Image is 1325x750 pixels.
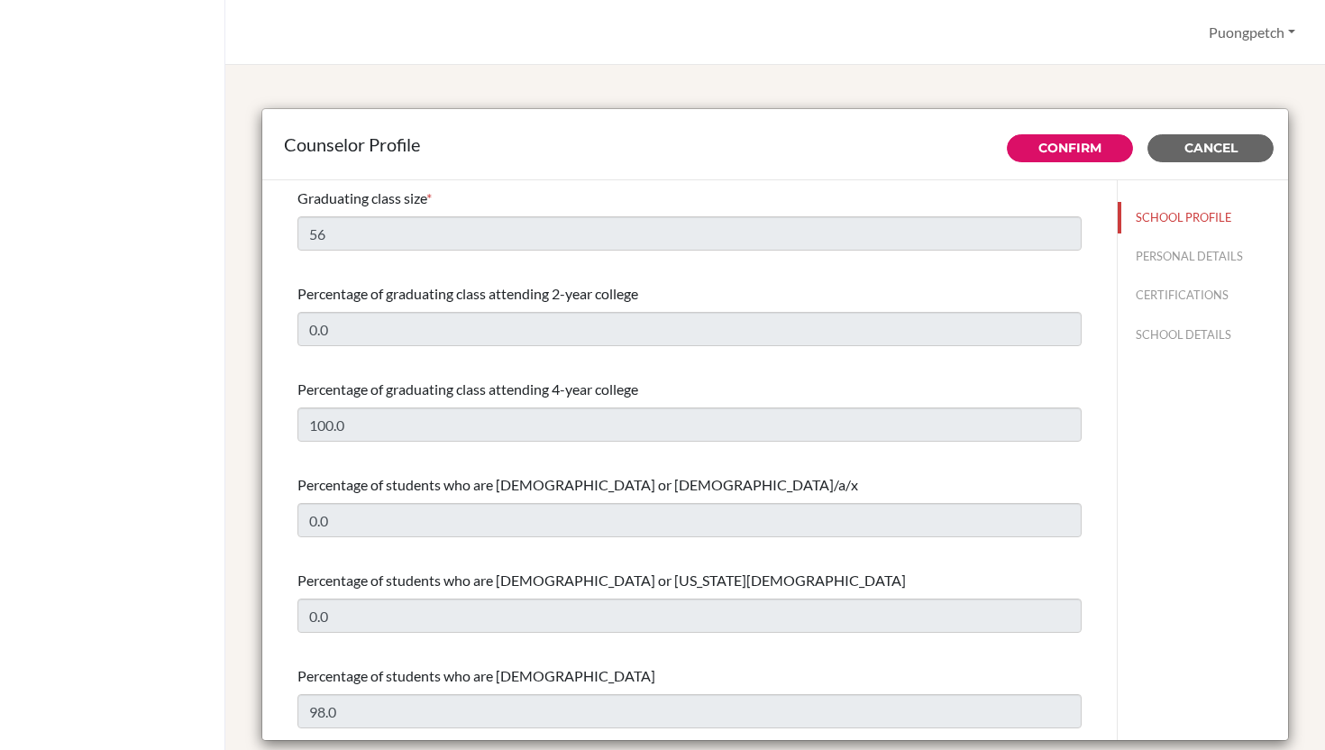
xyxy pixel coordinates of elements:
[1118,241,1288,272] button: PERSONAL DETAILS
[297,285,638,302] span: Percentage of graduating class attending 2-year college
[284,131,1266,158] div: Counselor Profile
[297,476,858,493] span: Percentage of students who are [DEMOGRAPHIC_DATA] or [DEMOGRAPHIC_DATA]/a/x
[1118,279,1288,311] button: CERTIFICATIONS
[297,380,638,398] span: Percentage of graduating class attending 4-year college
[297,189,426,206] span: Graduating class size
[297,572,906,589] span: Percentage of students who are [DEMOGRAPHIC_DATA] or [US_STATE][DEMOGRAPHIC_DATA]
[1118,319,1288,351] button: SCHOOL DETAILS
[1118,202,1288,233] button: SCHOOL PROFILE
[1201,15,1303,50] button: Puongpetch
[297,667,655,684] span: Percentage of students who are [DEMOGRAPHIC_DATA]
